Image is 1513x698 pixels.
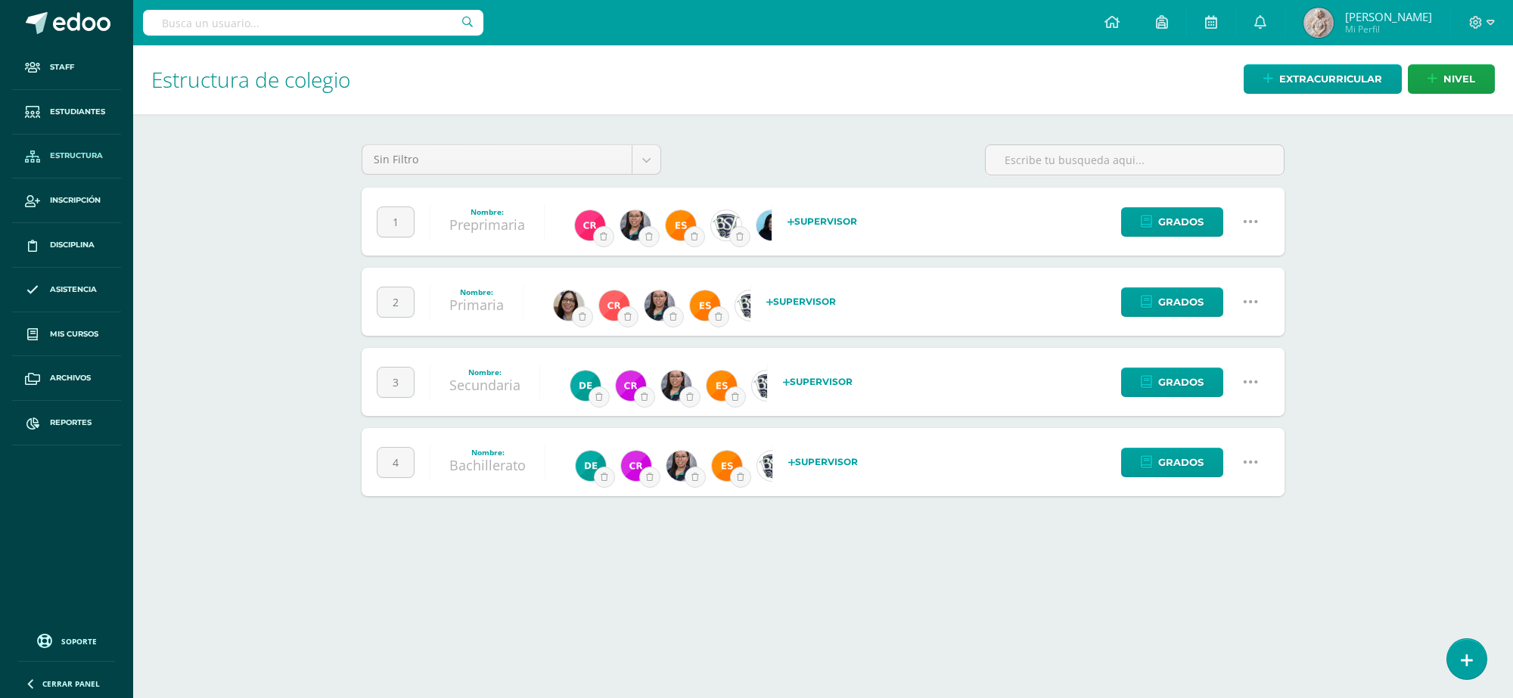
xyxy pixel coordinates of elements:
img: 4718f6ef87293557ccd1f46f4e8ae1af.png [575,210,605,240]
span: Extracurricular [1279,65,1382,93]
span: Reportes [50,417,92,429]
img: 1a8e7b32f8ff4ff6fc9661f4f4fb9519.png [711,210,741,240]
span: Archivos [50,372,91,384]
img: 4ba0fbdb24318f1bbd103ebd070f4524.png [707,371,737,401]
a: Reportes [12,401,121,445]
a: Estudiantes [12,90,121,135]
strong: Nombre: [468,367,502,377]
span: Grados [1158,368,1204,396]
img: 6fb385528ffb729c9b944b13f11ee051.png [645,290,675,321]
span: Sin Filtro [374,145,620,174]
span: Mis cursos [50,328,98,340]
span: Grados [1158,208,1204,236]
a: Mis cursos [12,312,121,357]
span: nivel [1443,65,1475,93]
img: 1a8e7b32f8ff4ff6fc9661f4f4fb9519.png [757,451,788,481]
span: [PERSON_NAME] [1345,9,1432,24]
span: Staff [50,61,74,73]
input: Escribe tu busqueda aqui... [986,145,1284,175]
a: Soporte [18,630,115,650]
img: 6fb385528ffb729c9b944b13f11ee051.png [666,451,697,481]
span: Grados [1158,448,1204,476]
img: 9fa0c54c0c68d676f2f0303209928c54.png [570,371,601,401]
img: 9fa0c54c0c68d676f2f0303209928c54.png [576,451,606,481]
img: 4ba0fbdb24318f1bbd103ebd070f4524.png [712,451,742,481]
img: 0721312b14301b3cebe5de6252ad211a.png [1303,8,1334,38]
img: 1a8e7b32f8ff4ff6fc9661f4f4fb9519.png [735,290,766,321]
span: Disciplina [50,239,95,251]
img: 567d2e971ab455aec52cdb51cbbf71a0.png [621,451,651,481]
img: 567d2e971ab455aec52cdb51cbbf71a0.png [616,371,646,401]
strong: Nombre: [471,206,504,217]
img: f93e6c6f42c26c8e79530d5c3832b3b6.png [599,290,629,321]
a: Inscripción [12,178,121,223]
a: Preprimaria [449,216,525,234]
strong: Supervisor [766,296,836,307]
strong: Nombre: [460,287,493,297]
input: Busca un usuario... [143,10,483,36]
a: Sin Filtro [362,145,660,174]
img: 0ec1db5f62156b052767e68aebe352a6.png [756,210,787,240]
span: Estructura de colegio [151,65,350,94]
a: Asistencia [12,268,121,312]
img: 1a8e7b32f8ff4ff6fc9661f4f4fb9519.png [752,371,782,401]
span: Cerrar panel [42,678,100,689]
img: 4ba0fbdb24318f1bbd103ebd070f4524.png [666,210,696,240]
a: nivel [1408,64,1495,94]
a: Grados [1121,448,1223,477]
a: Estructura [12,135,121,179]
span: Soporte [61,636,97,647]
a: Extracurricular [1244,64,1402,94]
img: 6fb385528ffb729c9b944b13f11ee051.png [620,210,651,240]
a: Disciplina [12,223,121,268]
span: Mi Perfil [1345,23,1432,36]
strong: Supervisor [783,376,853,387]
img: c9e471a3c4ae9baa2ac2f1025b3fcab6.png [554,290,584,321]
span: Inscripción [50,194,101,206]
span: Estructura [50,150,103,162]
img: 4ba0fbdb24318f1bbd103ebd070f4524.png [690,290,720,321]
a: Secundaria [449,376,520,394]
a: Grados [1121,287,1223,317]
a: Grados [1121,207,1223,237]
img: 6fb385528ffb729c9b944b13f11ee051.png [661,371,691,401]
strong: Nombre: [471,447,505,458]
span: Asistencia [50,284,97,296]
strong: Supervisor [788,216,857,227]
span: Estudiantes [50,106,105,118]
a: Primaria [449,296,504,314]
a: Archivos [12,356,121,401]
span: Grados [1158,288,1204,316]
a: Grados [1121,368,1223,397]
a: Staff [12,45,121,90]
a: Bachillerato [449,456,526,474]
strong: Supervisor [788,456,858,467]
